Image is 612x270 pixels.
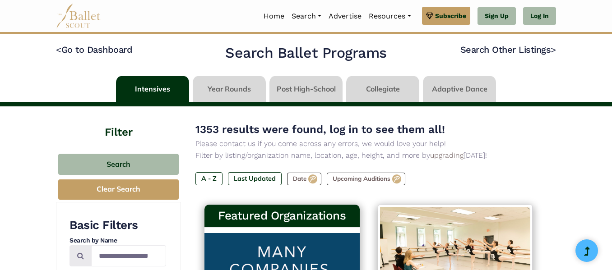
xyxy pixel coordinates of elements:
h3: Featured Organizations [212,208,352,224]
li: Collegiate [344,76,421,102]
h4: Filter [56,106,181,140]
h2: Search Ballet Programs [225,44,386,63]
a: <Go to Dashboard [56,44,132,55]
a: Home [260,7,288,26]
p: Filter by listing/organization name, location, age, height, and more by [DATE]! [195,150,542,161]
span: Subscribe [435,11,466,21]
label: Last Updated [228,172,282,185]
button: Clear Search [58,179,179,200]
code: < [56,44,61,55]
span: 1353 results were found, log in to see them all! [195,123,445,136]
li: Year Rounds [191,76,268,102]
a: Subscribe [422,7,470,25]
p: Please contact us if you come across any errors, we would love your help! [195,138,542,150]
input: Search by names... [91,245,166,266]
a: Log In [523,7,556,25]
a: Resources [365,7,414,26]
li: Adaptive Dance [421,76,498,102]
a: upgrading [430,151,464,160]
li: Intensives [114,76,191,102]
a: Search Other Listings> [460,44,556,55]
a: Advertise [325,7,365,26]
label: Upcoming Auditions [327,173,405,185]
li: Post High-School [268,76,344,102]
h4: Search by Name [70,236,166,245]
code: > [551,44,556,55]
button: Search [58,154,179,175]
a: Sign Up [478,7,516,25]
label: A - Z [195,172,223,185]
img: gem.svg [426,11,433,21]
h3: Basic Filters [70,218,166,233]
label: Date [287,173,321,185]
a: Search [288,7,325,26]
